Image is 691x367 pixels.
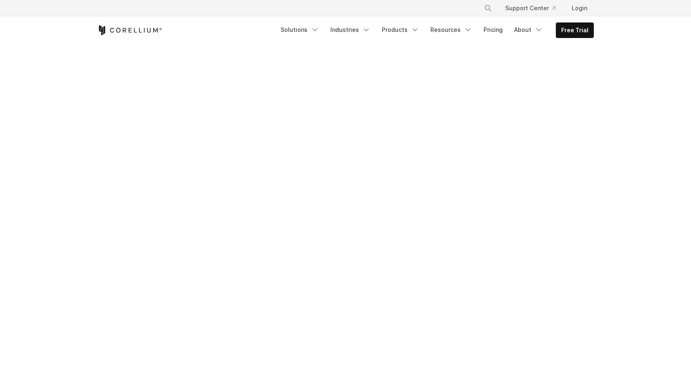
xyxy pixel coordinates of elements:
[276,22,594,38] div: Navigation Menu
[499,1,562,16] a: Support Center
[479,22,508,37] a: Pricing
[509,22,548,37] a: About
[426,22,477,37] a: Resources
[325,22,375,37] a: Industries
[474,1,594,16] div: Navigation Menu
[377,22,424,37] a: Products
[276,22,324,37] a: Solutions
[481,1,495,16] button: Search
[556,23,593,38] a: Free Trial
[565,1,594,16] a: Login
[97,25,162,35] a: Corellium Home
